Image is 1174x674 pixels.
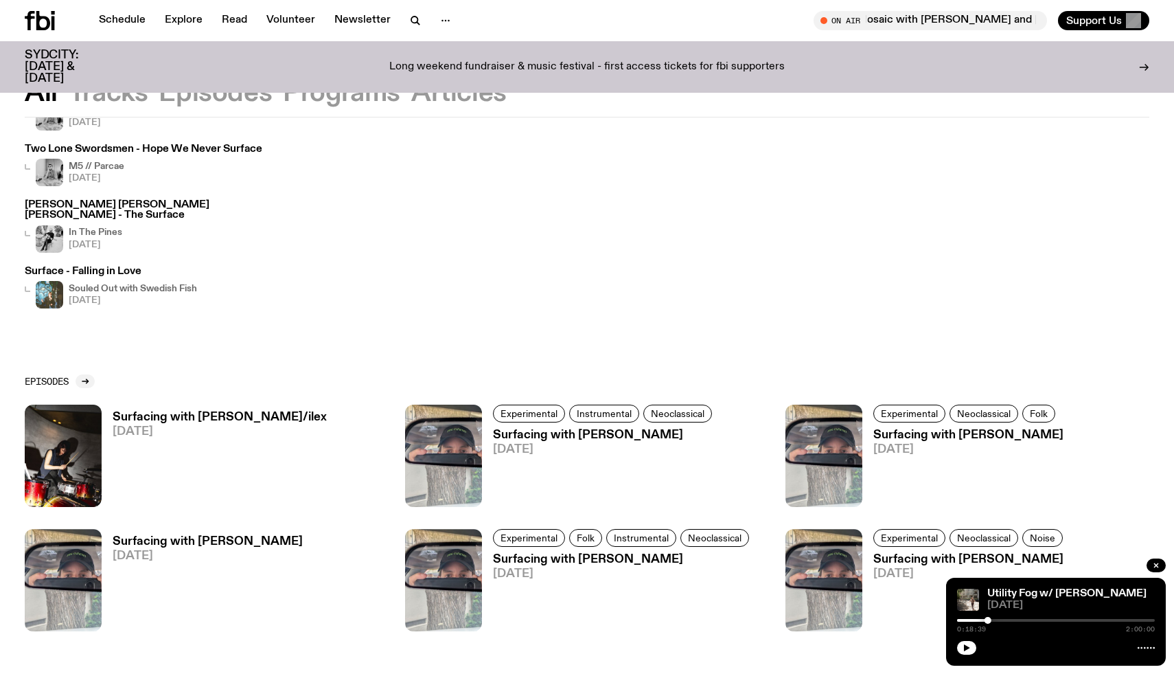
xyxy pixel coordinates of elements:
[881,408,938,418] span: Experimental
[69,296,197,305] span: [DATE]
[651,408,704,418] span: Neoclassical
[949,529,1018,547] a: Neoclassical
[113,536,303,548] h3: Surfacing with [PERSON_NAME]
[102,536,303,631] a: Surfacing with [PERSON_NAME][DATE]
[69,81,148,106] button: Tracks
[569,529,602,547] a: Folk
[1030,408,1048,418] span: Folk
[113,550,303,562] span: [DATE]
[69,240,122,249] span: [DATE]
[69,162,124,171] h4: M5 // Parcae
[873,568,1067,580] span: [DATE]
[987,588,1147,599] a: Utility Fog w/ [PERSON_NAME]
[814,11,1047,30] button: On AirMosaic with [PERSON_NAME] and [PERSON_NAME] - Lebanese Film Festival Interview
[69,284,197,293] h4: Souled Out with Swedish Fish
[614,532,669,543] span: Instrumental
[1058,11,1149,30] button: Support Us
[1066,14,1122,27] span: Support Us
[25,267,197,277] h3: Surface - Falling in Love
[873,529,945,547] a: Experimental
[258,11,323,30] a: Volunteer
[493,429,716,441] h3: Surfacing with [PERSON_NAME]
[25,405,102,507] img: Image by Billy Zammit
[873,554,1067,565] h3: Surfacing with [PERSON_NAME]
[283,81,400,106] button: Programs
[862,554,1067,631] a: Surfacing with [PERSON_NAME][DATE]
[500,408,557,418] span: Experimental
[25,144,262,155] h3: Two Lone Swordsmen - Hope We Never Surface
[69,228,122,237] h4: In The Pines
[873,429,1063,441] h3: Surfacing with [PERSON_NAME]
[1126,626,1155,633] span: 2:00:00
[157,11,211,30] a: Explore
[643,405,712,423] a: Neoclassical
[25,267,197,308] a: Surface - Falling in Loveizzy is posed with peace sign in front of graffiti wallSouled Out with S...
[482,429,716,507] a: Surfacing with [PERSON_NAME][DATE]
[102,412,327,507] a: Surfacing with [PERSON_NAME]/ilex[DATE]
[411,81,507,106] button: Articles
[957,408,1011,418] span: Neoclassical
[69,118,288,127] span: [DATE]
[688,532,741,543] span: Neoclassical
[987,600,1155,611] span: [DATE]
[957,532,1011,543] span: Neoclassical
[862,429,1063,507] a: Surfacing with [PERSON_NAME][DATE]
[69,174,124,183] span: [DATE]
[25,49,113,85] h3: SYDCITY: [DATE] & [DATE]
[25,81,58,106] button: All
[1022,405,1055,423] a: Folk
[1022,529,1063,547] a: Noise
[569,405,639,423] a: Instrumental
[957,626,986,633] span: 0:18:39
[1030,532,1055,543] span: Noise
[680,529,749,547] a: Neoclassical
[36,281,63,308] img: izzy is posed with peace sign in front of graffiti wall
[25,200,288,252] a: [PERSON_NAME] [PERSON_NAME] [PERSON_NAME] - The SurfaceIn The Pines[DATE]
[493,568,753,580] span: [DATE]
[493,444,716,456] span: [DATE]
[159,81,272,106] button: Episodes
[326,11,399,30] a: Newsletter
[577,408,632,418] span: Instrumental
[493,405,565,423] a: Experimental
[500,532,557,543] span: Experimental
[25,200,288,221] h3: [PERSON_NAME] [PERSON_NAME] [PERSON_NAME] - The Surface
[113,412,327,423] h3: Surfacing with [PERSON_NAME]/ilex
[873,405,945,423] a: Experimental
[881,532,938,543] span: Experimental
[25,376,69,386] h2: Episodes
[389,61,785,74] p: Long weekend fundraiser & music festival - first access tickets for fbi supporters
[493,529,565,547] a: Experimental
[577,532,595,543] span: Folk
[606,529,676,547] a: Instrumental
[493,554,753,565] h3: Surfacing with [PERSON_NAME]
[949,405,1018,423] a: Neoclassical
[113,426,327,438] span: [DATE]
[25,374,95,388] a: Episodes
[482,554,753,631] a: Surfacing with [PERSON_NAME][DATE]
[91,11,154,30] a: Schedule
[25,144,262,186] a: Two Lone Swordsmen - Hope We Never SurfaceM5 // Parcae[DATE]
[214,11,255,30] a: Read
[873,444,1063,456] span: [DATE]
